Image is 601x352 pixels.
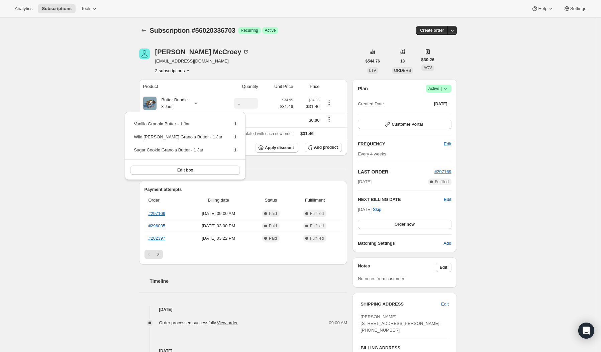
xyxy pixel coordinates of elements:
[254,197,288,204] span: Status
[358,196,444,203] h2: NEXT BILLING DATE
[430,99,452,109] button: [DATE]
[440,265,447,270] span: Edit
[560,4,590,13] button: Settings
[187,197,250,204] span: Billing date
[358,120,451,129] button: Customer Portal
[144,250,342,259] nav: Pagination
[329,320,347,326] span: 09:00 AM
[144,186,342,193] h2: Payment attempts
[133,120,222,133] td: Vanilla Granola Butter - 1 Jar
[148,236,166,241] a: #282397
[358,263,436,272] h3: Notes
[361,314,439,333] span: [PERSON_NAME] [STREET_ADDRESS][PERSON_NAME] [PHONE_NUMBER]
[392,122,423,127] span: Customer Portal
[366,58,380,64] span: $544.76
[148,211,166,216] a: #297169
[538,6,547,11] span: Help
[394,68,411,73] span: ORDERS
[434,101,447,107] span: [DATE]
[361,345,448,351] h3: BILLING ADDRESS
[155,67,192,74] button: Product actions
[423,66,432,70] span: AOV
[154,250,163,259] button: Next
[358,141,444,147] h2: FREQUENCY
[150,27,235,34] span: Subscription #56020336703
[265,145,294,150] span: Apply discount
[435,179,448,185] span: Fulfilled
[400,58,405,64] span: 18
[358,85,368,92] h2: Plan
[441,86,442,91] span: |
[159,320,238,325] span: Order processed successfully.
[369,204,385,215] button: Skip
[139,26,148,35] button: Subscriptions
[434,169,452,174] a: #297169
[358,276,404,281] span: No notes from customer
[256,143,298,153] button: Apply discount
[11,4,36,13] button: Analytics
[292,197,338,204] span: Fulfillment
[300,131,314,136] span: $31.46
[148,223,166,228] a: #296035
[444,196,451,203] button: Edit
[133,146,222,159] td: Sugar Cookie Granola Butter - 1 Jar
[436,263,452,272] button: Edit
[155,58,249,65] span: [EMAIL_ADDRESS][DOMAIN_NAME]
[269,211,277,216] span: Paid
[369,68,376,73] span: LTV
[358,179,372,185] span: [DATE]
[38,4,76,13] button: Subscriptions
[420,28,444,33] span: Create order
[234,121,236,126] span: 1
[241,28,258,33] span: Recurring
[421,56,434,63] span: $30.26
[260,79,295,94] th: Unit Price
[42,6,72,11] span: Subscriptions
[15,6,32,11] span: Analytics
[143,97,157,110] img: product img
[443,240,451,247] span: Add
[297,103,319,110] span: $31.46
[295,79,321,94] th: Price
[358,207,381,212] span: [DATE] ·
[324,116,334,123] button: Shipping actions
[440,139,455,149] button: Edit
[280,103,293,110] span: $31.46
[187,223,250,229] span: [DATE] · 03:00 PM
[162,104,173,109] small: 3 Jars
[373,206,381,213] span: Skip
[310,223,324,229] span: Fulfilled
[177,167,193,173] span: Edit box
[578,323,594,339] div: Open Intercom Messenger
[139,306,347,313] h4: [DATE]
[310,236,324,241] span: Fulfilled
[395,222,415,227] span: Order now
[434,168,452,175] button: #297169
[358,101,384,107] span: Created Date
[187,210,250,217] span: [DATE] · 09:00 AM
[282,98,293,102] small: $34.95
[305,143,342,152] button: Add product
[217,79,260,94] th: Quantity
[234,134,236,139] span: 1
[324,99,334,106] button: Product actions
[130,165,240,175] button: Edit box
[81,6,91,11] span: Tools
[441,301,448,308] span: Edit
[361,301,441,308] h3: SHIPPING ADDRESS
[416,26,448,35] button: Create order
[157,97,188,110] div: Butter Bundle
[265,28,276,33] span: Active
[310,211,324,216] span: Fulfilled
[437,299,453,310] button: Edit
[309,118,320,123] span: $0.00
[234,147,236,152] span: 1
[133,133,222,146] td: Wild [PERSON_NAME] Granola Butter - 1 Jar
[570,6,586,11] span: Settings
[358,220,451,229] button: Order now
[527,4,558,13] button: Help
[139,48,150,59] span: Monique McCroey
[217,320,238,325] a: View order
[269,236,277,241] span: Paid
